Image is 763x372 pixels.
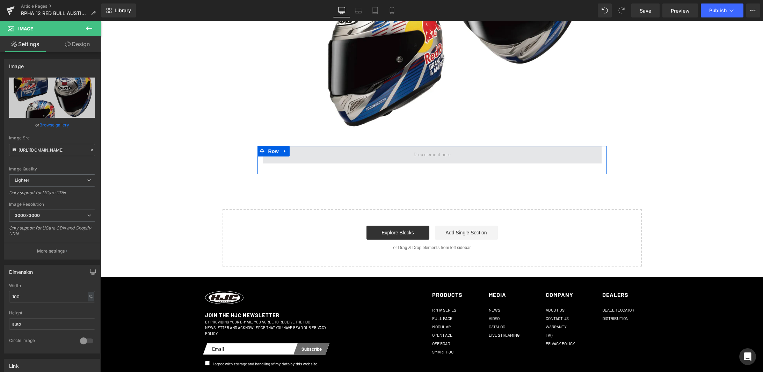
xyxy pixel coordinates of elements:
a: NEWS [388,286,399,291]
a: Add Single Section [334,205,397,219]
div: Link [9,359,19,369]
a: Laptop [350,3,367,17]
a: MODULAR [331,303,350,308]
h2: MEDIA [388,270,405,278]
a: Article Pages [21,3,101,9]
a: FAQ [445,312,452,316]
a: ABOUT US [445,286,464,291]
a: WARRANTY [445,303,466,308]
a: OPEN FACE [331,312,351,316]
div: Only support for UCare CDN and Shopify CDN [9,225,95,241]
div: Width [9,283,95,288]
button: Undo [598,3,612,17]
a: Explore Blocks [266,205,328,219]
span: RPHA 12 RED BULL AUSTIN [PERSON_NAME] [21,10,88,16]
a: New Library [101,3,136,17]
h6: JOIN THE HJC NEWSLETTER [104,290,226,298]
h2: PRODUCTS [331,270,362,278]
button: Redo [615,3,628,17]
p: or Drag & Drop elements from left sidebar [133,224,530,229]
button: More [746,3,760,17]
a: OFF ROAD [331,320,349,325]
input: Link [9,144,95,156]
a: Expand / Collapse [180,125,189,136]
div: Image Src [9,136,95,140]
div: Height [9,311,95,315]
h2: DEALERS [501,270,528,278]
div: Image [9,59,24,69]
a: Tablet [367,3,384,17]
span: Publish [709,8,727,13]
div: Dimension [9,265,33,275]
div: Circle Image [9,338,73,345]
span: Image [18,26,33,31]
a: PRIVACY POLICY [445,320,474,325]
span: Subscribe [201,325,221,331]
span: Preview [671,7,690,14]
a: FULL FACE [331,295,351,300]
button: Publish [701,3,743,17]
a: VIDEO [388,295,399,300]
p: BY PROVIDING YOUR E-MAIL, YOU AGREE TO RECEIVE THE HJC NEWSLETTER AND ACKNOWLEDGE THAT YOU HAVE R... [104,298,226,316]
h2: COMPANY [445,270,472,278]
label: I agree with storage and handling of my data by this website. [112,340,217,345]
div: % [88,292,94,301]
b: 3000x3000 [15,213,40,218]
div: or [9,121,95,129]
button: Subscribe [195,322,226,334]
button: More settings [4,243,100,259]
div: Image Quality [9,167,95,172]
a: DEALER LOCATOR [501,286,533,291]
p: More settings [37,248,65,254]
a: DISTRIBUTION [501,295,528,300]
div: Open Intercom Messenger [739,348,756,365]
span: Library [115,7,131,14]
input: auto [9,318,95,330]
a: CATALOG [388,303,404,308]
span: Row [166,125,180,136]
a: Preview [662,3,698,17]
a: Design [52,36,103,52]
a: Mobile [384,3,400,17]
input: auto [9,291,95,302]
a: Browse gallery [39,119,69,131]
a: LIVE STREAMING [388,312,419,316]
a: CONTACT US [445,295,468,300]
b: Lighter [15,177,29,183]
span: Save [640,7,651,14]
div: Only support for UCare CDN [9,190,95,200]
input: Email [104,322,167,334]
a: SMART HJC [331,328,353,333]
div: Image Resolution [9,202,95,207]
a: Desktop [333,3,350,17]
a: RPHA SERIES [331,286,355,291]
